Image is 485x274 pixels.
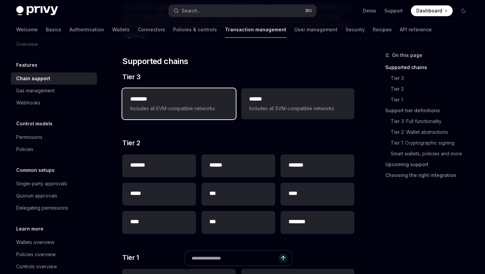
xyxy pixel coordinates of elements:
a: Authentication [69,22,104,38]
a: Tier 3 [391,73,474,84]
div: Wallets overview [16,238,54,246]
a: Recipes [373,22,392,38]
a: Supported chains [385,62,474,73]
a: Smart wallets, policies and more [391,148,474,159]
a: Upcoming support [385,159,474,170]
a: Connectors [138,22,165,38]
h5: Learn more [16,225,43,233]
h5: Common setups [16,166,55,174]
a: Support tier definitions [385,105,474,116]
a: **** *Includes all SVM-compatible networks [241,88,354,119]
a: Single-party approvals [11,178,97,190]
span: Tier 3 [122,72,140,82]
span: Includes all SVM-compatible networks [249,104,346,113]
a: Wallets overview [11,236,97,248]
div: Quorum approvals [16,192,57,200]
a: Security [346,22,365,38]
a: Chain support [11,72,97,85]
a: Permissions [11,131,97,143]
h5: Control models [16,120,53,128]
a: Welcome [16,22,38,38]
div: Delegating permissions [16,204,68,212]
div: Policies overview [16,250,56,258]
a: Quorum approvals [11,190,97,202]
a: Tier 2: Wallet abstractions [391,127,474,138]
a: Tier 2 [391,84,474,94]
div: Permissions [16,133,42,141]
span: Dashboard [416,7,442,14]
a: API reference [400,22,432,38]
a: Tier 1: Cryptographic signing [391,138,474,148]
button: Send message [279,253,288,263]
a: Tier 3: Full functionality [391,116,474,127]
a: Policies overview [11,248,97,261]
a: User management [294,22,337,38]
a: Support [384,7,403,14]
a: Wallets [112,22,130,38]
a: Policies [11,143,97,155]
span: On this page [392,51,422,59]
a: Dashboard [411,5,453,16]
div: Gas management [16,87,55,95]
button: Toggle dark mode [458,5,469,16]
a: **** ***Includes all EVM-compatible networks [122,88,235,119]
a: Webhooks [11,97,97,109]
div: Search... [182,7,200,15]
a: Policies & controls [173,22,217,38]
a: Choosing the right integration [385,170,474,181]
a: Tier 1 [391,94,474,105]
div: Webhooks [16,99,40,107]
div: Single-party approvals [16,180,67,188]
span: Tier 2 [122,138,140,148]
h5: Features [16,61,37,69]
a: Basics [46,22,61,38]
img: dark logo [16,6,58,16]
a: Transaction management [225,22,286,38]
a: Gas management [11,85,97,97]
span: Includes all EVM-compatible networks [130,104,227,113]
a: Controls overview [11,261,97,273]
button: Search...⌘K [169,5,316,17]
div: Policies [16,145,33,153]
span: Supported chains [122,56,188,67]
a: Delegating permissions [11,202,97,214]
a: Demo [363,7,376,14]
div: Chain support [16,74,50,83]
div: Controls overview [16,263,57,271]
span: ⌘ K [305,8,312,13]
